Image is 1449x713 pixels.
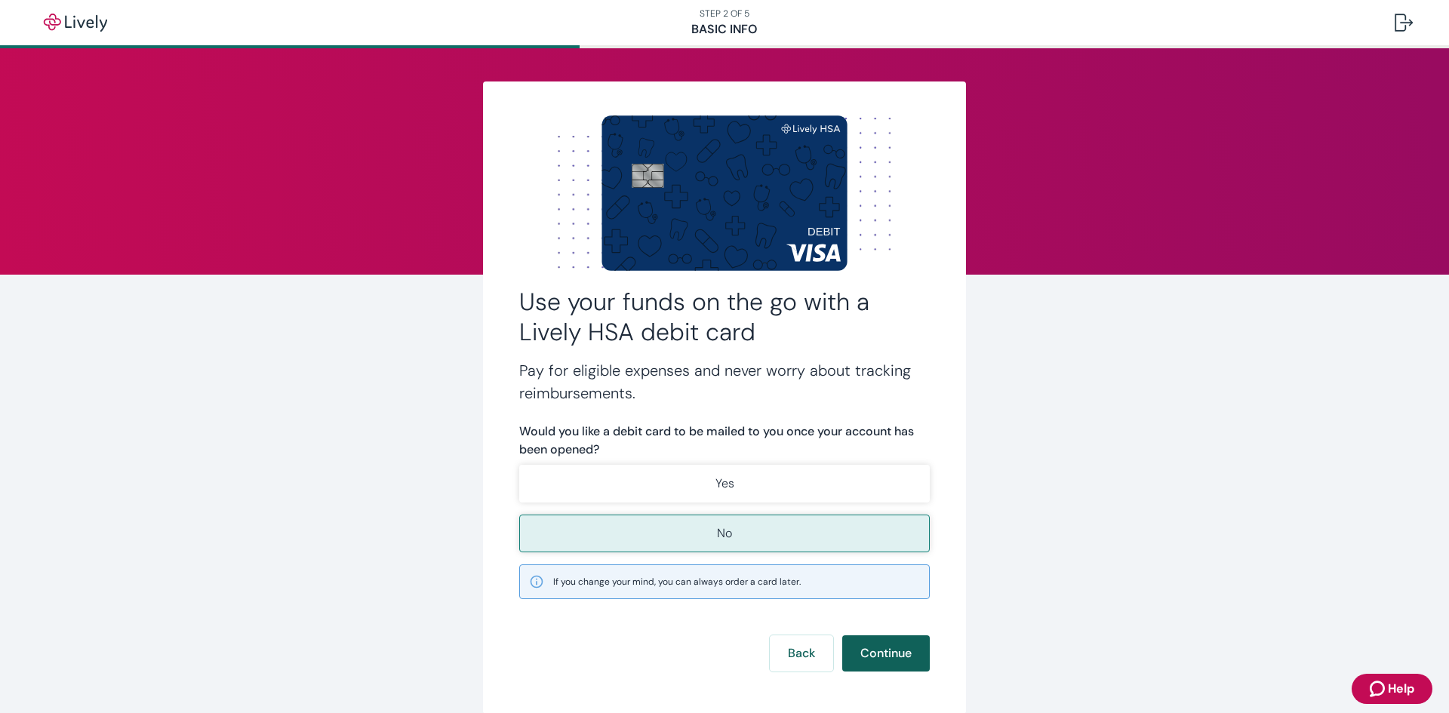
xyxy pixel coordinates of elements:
[519,118,930,269] img: Dot background
[1383,5,1425,41] button: Log out
[519,423,930,459] label: Would you like a debit card to be mailed to you once your account has been opened?
[33,14,118,32] img: Lively
[519,515,930,552] button: No
[519,465,930,502] button: Yes
[715,475,734,493] p: Yes
[1352,674,1432,704] button: Zendesk support iconHelp
[842,635,930,672] button: Continue
[1370,680,1388,698] svg: Zendesk support icon
[601,115,848,270] img: Debit card
[717,524,732,542] p: No
[519,359,930,404] h4: Pay for eligible expenses and never worry about tracking reimbursements.
[519,287,930,347] h2: Use your funds on the go with a Lively HSA debit card
[553,575,801,589] span: If you change your mind, you can always order a card later.
[770,635,833,672] button: Back
[1388,680,1414,698] span: Help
